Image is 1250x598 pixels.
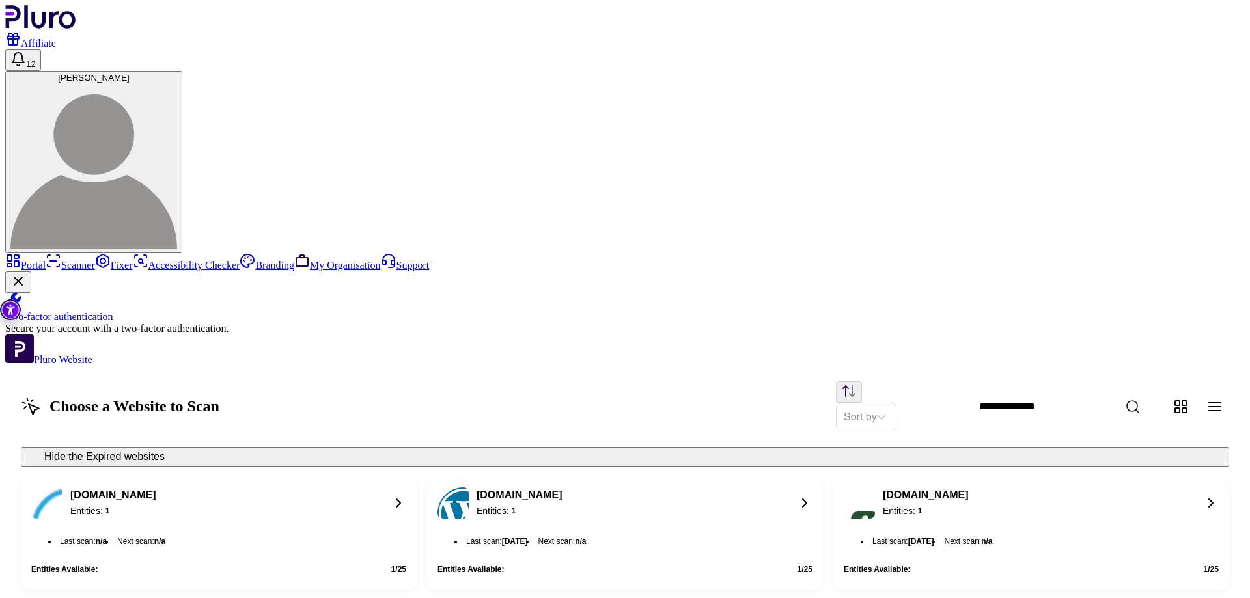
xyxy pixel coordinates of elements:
[21,447,1229,467] button: Hide the Expired websites
[427,477,823,590] button: Website logo[DOMAIN_NAME]Entities:1Last scan:[DATE]Next scan:n/aEntities Available:1/25
[31,565,98,574] div: Entities Available:
[981,537,992,546] span: n/a
[5,311,1245,323] div: Two-factor authentication
[833,477,1229,590] button: Website logo[DOMAIN_NAME]Entities:1Last scan:[DATE]Next scan:n/aEntities Available:1/25
[464,535,531,548] li: Last scan :
[477,489,562,502] div: [DOMAIN_NAME]
[21,477,417,590] button: Website logo[DOMAIN_NAME]Entities:1Last scan:n/aNext scan:n/aEntities Available:1/25
[240,260,294,271] a: Branding
[1204,565,1210,574] span: 1 /
[70,489,156,502] div: [DOMAIN_NAME]
[26,59,36,69] span: 12
[5,271,31,293] button: Close Two-factor authentication notification
[908,537,934,546] span: [DATE]
[575,537,586,546] span: n/a
[294,260,381,271] a: My Organisation
[883,489,969,502] div: [DOMAIN_NAME]
[21,396,219,417] h1: Choose a Website to Scan
[535,535,589,548] li: Next scan :
[5,293,1245,323] a: Two-factor authentication
[1167,392,1195,421] button: Change content view type to grid
[477,504,562,517] div: Entities:
[10,83,177,249] img: Jonathan Turgeman
[46,260,95,271] a: Scanner
[883,504,969,517] div: Entities:
[381,260,430,271] a: Support
[870,535,937,548] li: Last scan :
[798,565,804,574] span: 1 /
[391,565,398,574] span: 1 /
[5,49,41,71] button: Open notifications, you have 12 new notifications
[70,504,156,517] div: Entities:
[798,565,812,574] div: 25
[844,565,910,574] div: Entities Available:
[115,535,168,548] li: Next scan :
[154,537,165,546] span: n/a
[437,565,504,574] div: Entities Available:
[57,535,109,548] li: Last scan :
[836,403,896,431] div: Set sorting
[969,393,1193,420] input: Website Search
[941,535,995,548] li: Next scan :
[95,260,133,271] a: Fixer
[502,537,528,546] span: [DATE]
[391,565,406,574] div: 25
[1201,392,1229,421] button: Change content view type to table
[133,260,240,271] a: Accessibility Checker
[437,487,490,539] img: Website logo
[1204,565,1219,574] div: 25
[5,71,182,253] button: [PERSON_NAME]Jonathan Turgeman
[5,20,76,31] a: Logo
[918,504,923,517] div: 1
[5,38,56,49] a: Affiliate
[105,504,110,517] div: 1
[836,381,862,403] button: Change sorting direction
[512,504,516,517] div: 1
[5,260,46,271] a: Portal
[58,73,130,83] span: [PERSON_NAME]
[5,253,1245,366] aside: Sidebar menu
[5,354,92,365] a: Open Pluro Website
[96,537,107,546] span: n/a
[5,323,1245,334] div: Secure your account with a two-factor authentication.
